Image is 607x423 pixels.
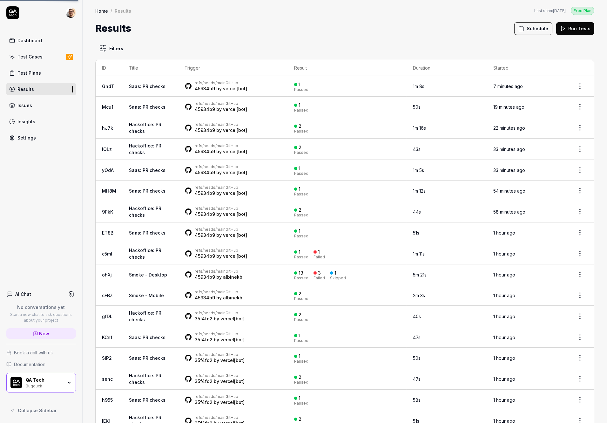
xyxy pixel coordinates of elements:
[223,211,247,217] a: vercel[bot]
[413,376,421,382] time: 47s
[129,122,161,134] a: Hackoffice: PR checks
[195,274,215,280] a: 45934b9
[195,253,215,259] a: 45934b9
[129,206,161,218] a: Hackoffice: PR checks
[553,8,566,13] time: [DATE]
[102,167,114,173] a: yOdA
[556,22,594,35] button: Run Tests
[299,374,301,380] div: 2
[195,227,226,232] a: refs/heads/main
[195,80,226,85] a: refs/heads/main
[514,22,552,35] button: Schedule
[95,8,108,14] a: Home
[6,51,76,63] a: Test Cases
[571,6,594,15] button: Free Plan
[102,209,113,215] a: 9PkK
[195,394,226,399] a: refs/heads/main
[178,60,288,76] th: Trigger
[334,270,336,276] div: 1
[493,293,515,298] time: 1 hour ago
[195,169,247,176] div: by
[299,207,301,213] div: 2
[195,415,245,420] div: GitHub
[294,108,308,112] div: Passed
[413,314,421,319] time: 40s
[17,53,43,60] div: Test Cases
[102,293,113,298] a: cFBZ
[195,295,215,300] a: 45934b9
[195,185,247,190] div: GitHub
[195,357,245,364] div: by
[102,355,112,361] a: SiP2
[223,149,247,154] a: vercel[bot]
[6,404,76,417] button: Collapse Sidebar
[299,270,303,276] div: 13
[195,227,247,232] div: GitHub
[129,335,165,340] a: Saas: PR checks
[195,149,215,154] a: 45934b9
[195,337,212,342] a: 35f4fd2
[223,274,242,280] a: albinekb
[220,379,245,384] a: vercel[bot]
[102,104,113,110] a: Mcu1
[493,209,525,215] time: 58 minutes ago
[102,84,114,89] a: GndT
[493,125,525,131] time: 22 minutes ago
[102,335,112,340] a: KCnf
[413,209,421,215] time: 44s
[102,188,116,194] a: MH8M
[195,206,226,211] a: refs/heads/main
[123,60,178,76] th: Title
[6,67,76,79] a: Test Plans
[195,248,226,253] a: refs/heads/main
[102,376,113,382] a: sehc
[195,394,245,399] div: GitHub
[129,143,161,155] a: Hackoffice: PR checks
[487,60,566,76] th: Started
[413,167,424,173] time: 1m 5s
[413,272,427,277] time: 5m 21s
[195,337,245,343] div: by
[294,255,308,259] div: Passed
[195,415,226,420] a: refs/heads/main
[294,401,308,405] div: Passed
[39,330,50,337] span: New
[299,82,300,87] div: 1
[299,145,301,150] div: 2
[299,353,300,359] div: 1
[195,143,226,148] a: refs/heads/main
[195,331,226,336] a: refs/heads/main
[195,310,226,315] a: refs/heads/main
[294,192,308,196] div: Passed
[129,84,165,89] a: Saas: PR checks
[493,104,524,110] time: 19 minutes ago
[96,60,123,76] th: ID
[195,101,247,106] div: GitHub
[17,37,42,44] div: Dashboard
[413,335,421,340] time: 47s
[299,395,300,401] div: 1
[534,8,566,14] button: Last scan:[DATE]
[195,127,215,133] a: 45934b9
[223,127,247,133] a: vercel[bot]
[223,170,247,175] a: vercel[bot]
[223,295,242,300] a: albinekb
[102,251,112,256] a: c5mI
[294,339,308,343] div: Passed
[220,316,245,321] a: vercel[bot]
[195,122,226,127] a: refs/heads/main
[195,80,247,85] div: GitHub
[223,86,247,91] a: vercel[bot]
[294,129,308,133] div: Passed
[129,248,161,260] a: Hackoffice: PR checks
[195,290,242,295] div: GitHub
[195,290,226,294] a: refs/heads/main
[102,230,113,235] a: ET8B
[115,8,131,14] div: Results
[195,164,226,169] a: refs/heads/main
[413,104,421,110] time: 50s
[15,291,31,297] h4: AI Chat
[102,272,112,277] a: ohXj
[17,102,32,109] div: Issues
[6,83,76,95] a: Results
